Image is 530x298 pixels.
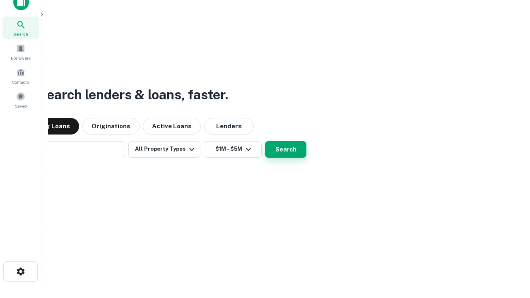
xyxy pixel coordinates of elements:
[12,79,29,85] span: Contacts
[2,89,39,111] a: Saved
[204,118,254,135] button: Lenders
[265,141,306,158] button: Search
[38,85,228,105] h3: Search lenders & loans, faster.
[13,31,28,37] span: Search
[204,141,262,158] button: $1M - $5M
[128,141,200,158] button: All Property Types
[11,55,31,61] span: Borrowers
[15,103,27,109] span: Saved
[2,41,39,63] a: Borrowers
[143,118,201,135] button: Active Loans
[82,118,140,135] button: Originations
[489,205,530,245] iframe: Chat Widget
[2,17,39,39] a: Search
[2,65,39,87] a: Contacts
